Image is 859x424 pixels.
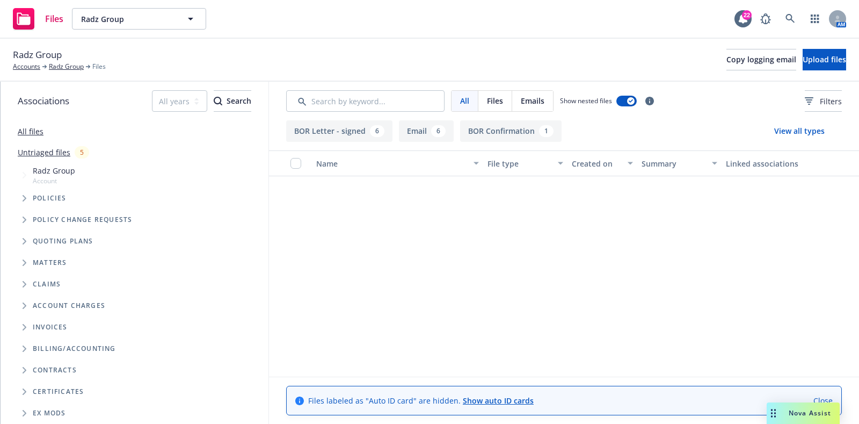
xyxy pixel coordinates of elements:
button: File type [483,150,567,176]
a: Show auto ID cards [463,396,534,406]
button: Email [399,120,454,142]
span: Files [92,62,106,71]
div: Linked associations [726,158,801,169]
button: View all types [757,120,842,142]
span: Billing/Accounting [33,346,116,352]
span: Emails [521,95,544,106]
span: Upload files [803,54,846,64]
button: Linked associations [722,150,805,176]
span: Show nested files [560,96,612,105]
span: All [460,95,469,106]
a: Radz Group [49,62,84,71]
span: Ex Mods [33,410,65,416]
a: Report a Bug [755,8,776,30]
span: Policy change requests [33,217,132,223]
div: 22 [742,10,752,20]
span: Matters [33,260,67,266]
button: Name [312,150,483,176]
svg: Search [214,97,222,105]
span: Associations [18,94,69,108]
button: Radz Group [72,8,206,30]
a: All files [18,126,43,136]
a: Close [813,395,833,406]
a: Switch app [804,8,826,30]
span: Filters [805,96,842,107]
span: Account charges [33,303,105,309]
button: Filters [805,90,842,112]
input: Search by keyword... [286,90,445,112]
span: Copy logging email [726,54,796,64]
button: Upload files [803,49,846,70]
span: Contracts [33,367,77,373]
a: Search [780,8,801,30]
span: Claims [33,281,61,288]
button: SearchSearch [214,90,251,112]
span: Files labeled as "Auto ID card" are hidden. [308,395,534,406]
span: Filters [820,96,842,107]
span: Radz Group [13,48,62,62]
div: 1 [539,125,554,137]
div: Summary [642,158,705,169]
button: BOR Letter - signed [286,120,392,142]
span: Certificates [33,389,84,395]
input: Select all [290,158,301,169]
span: Quoting plans [33,238,93,245]
span: Account [33,176,75,185]
span: Radz Group [81,13,174,25]
button: Nova Assist [767,403,840,424]
span: Nova Assist [789,408,831,418]
a: Accounts [13,62,40,71]
div: File type [487,158,551,169]
button: BOR Confirmation [460,120,562,142]
button: Copy logging email [726,49,796,70]
span: Radz Group [33,165,75,176]
span: Files [45,15,63,23]
div: 5 [75,146,89,159]
span: Policies [33,195,67,202]
div: Search [214,91,251,111]
div: 6 [370,125,384,137]
button: Summary [637,150,721,176]
div: Name [316,158,467,169]
span: Invoices [33,324,68,330]
a: Files [9,4,68,34]
a: Untriaged files [18,147,70,158]
span: Files [487,95,503,106]
div: Drag to move [767,403,780,424]
div: 6 [431,125,446,137]
div: Tree Example [1,163,268,338]
div: Created on [572,158,621,169]
button: Created on [567,150,637,176]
